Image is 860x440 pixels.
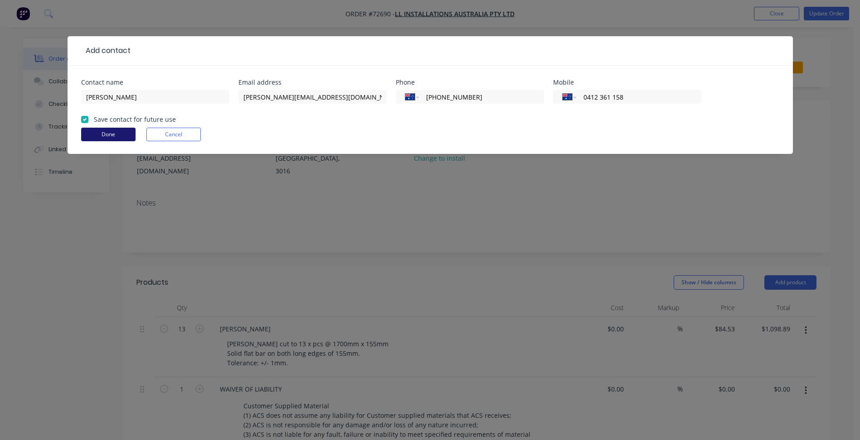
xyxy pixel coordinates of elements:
div: Contact name [81,79,229,86]
div: Add contact [81,45,131,56]
div: Phone [396,79,544,86]
div: Email address [238,79,387,86]
button: Cancel [146,128,201,141]
button: Done [81,128,136,141]
div: Mobile [553,79,701,86]
label: Save contact for future use [94,115,176,124]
